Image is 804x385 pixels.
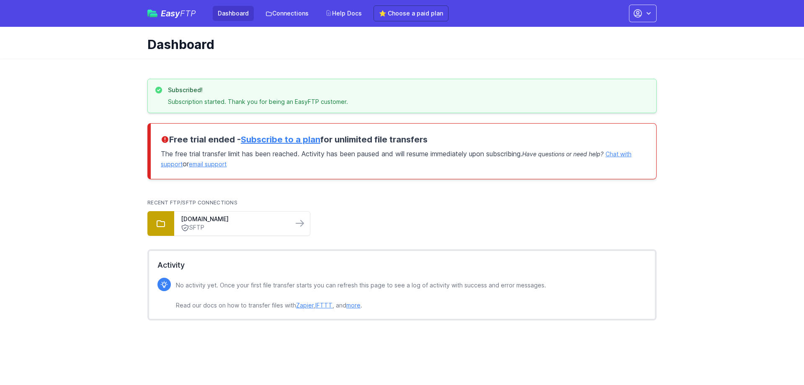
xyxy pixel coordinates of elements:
a: more [346,302,361,309]
a: EasyFTP [147,9,196,18]
a: SFTP [181,223,286,232]
span: FTP [180,8,196,18]
p: No activity yet. Once your first file transfer starts you can refresh this page to see a log of a... [176,280,546,310]
h2: Activity [157,259,647,271]
h2: Recent FTP/SFTP Connections [147,199,657,206]
a: Subscribe to a plan [241,134,320,145]
a: Zapier [296,302,314,309]
a: ⭐ Choose a paid plan [374,5,448,21]
img: easyftp_logo.png [147,10,157,17]
a: [DOMAIN_NAME] [181,215,286,223]
span: Have questions or need help? [522,150,603,158]
h3: Free trial ended - for unlimited file transfers [161,134,646,145]
a: Dashboard [213,6,254,21]
a: IFTTT [315,302,332,309]
span: Easy [161,9,196,18]
p: Subscription started. Thank you for being an EasyFTP customer. [168,98,348,106]
h3: Subscribed! [168,86,348,94]
h1: Dashboard [147,37,650,52]
a: Connections [260,6,314,21]
a: email support [189,160,227,168]
p: The free trial transfer limit has been reached. Activity has been paused and will resume immediat... [161,145,646,169]
a: Help Docs [320,6,367,21]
